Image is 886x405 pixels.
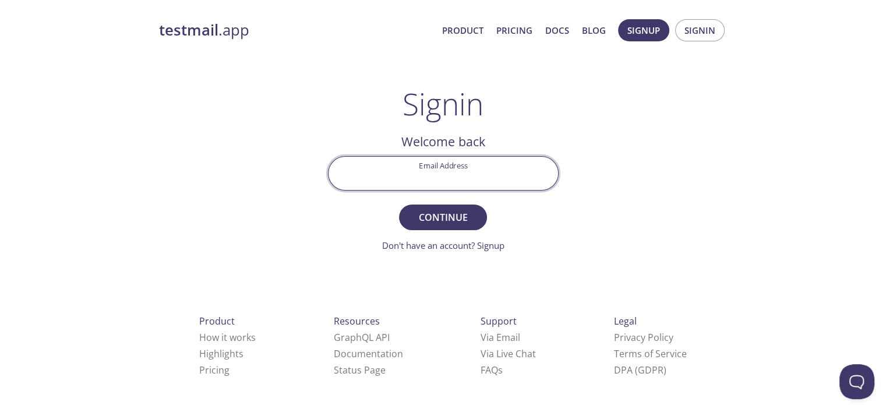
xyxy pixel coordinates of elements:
[199,347,243,360] a: Highlights
[481,364,503,376] a: FAQ
[328,132,559,152] h2: Welcome back
[382,240,504,251] a: Don't have an account? Signup
[481,347,536,360] a: Via Live Chat
[496,23,532,38] a: Pricing
[442,23,483,38] a: Product
[199,331,256,344] a: How it works
[399,205,486,230] button: Continue
[199,315,235,327] span: Product
[334,347,403,360] a: Documentation
[839,364,874,399] iframe: Help Scout Beacon - Open
[334,315,380,327] span: Resources
[627,23,660,38] span: Signup
[545,23,569,38] a: Docs
[481,315,517,327] span: Support
[199,364,230,376] a: Pricing
[618,19,669,41] button: Signup
[498,364,503,376] span: s
[334,364,386,376] a: Status Page
[582,23,606,38] a: Blog
[614,364,666,376] a: DPA (GDPR)
[675,19,725,41] button: Signin
[159,20,433,40] a: testmail.app
[614,315,637,327] span: Legal
[614,331,673,344] a: Privacy Policy
[614,347,687,360] a: Terms of Service
[159,20,218,40] strong: testmail
[403,86,483,121] h1: Signin
[481,331,520,344] a: Via Email
[684,23,715,38] span: Signin
[334,331,390,344] a: GraphQL API
[412,209,474,226] span: Continue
